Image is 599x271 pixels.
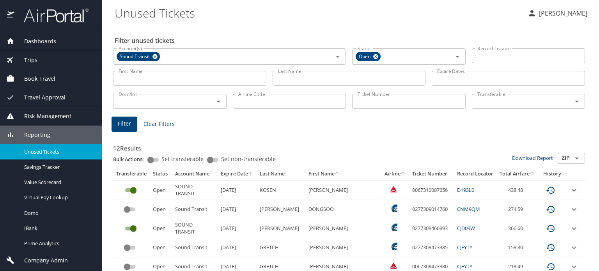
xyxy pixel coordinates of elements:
[14,131,50,139] span: Reporting
[213,96,224,107] button: Open
[150,200,172,219] td: Open
[172,238,218,257] td: Sound Transit
[140,117,178,131] button: Clear Filters
[571,153,582,164] button: Open
[218,167,257,181] th: Expire Date
[257,200,305,219] td: [PERSON_NAME]
[356,53,375,61] span: Open
[14,37,56,46] span: Dashboards
[305,181,381,200] td: [PERSON_NAME]
[14,93,66,102] span: Travel Approval
[24,225,93,232] span: IBank
[305,167,381,181] th: First Name
[335,172,340,177] button: sort
[332,51,343,62] button: Open
[569,186,579,195] button: expand row
[172,167,218,181] th: Account Name
[150,181,172,200] td: Open
[409,167,454,181] th: Ticket Number
[150,238,172,257] td: Open
[305,238,381,257] td: [PERSON_NAME]
[390,262,397,269] img: Delta Airlines
[113,156,150,163] p: Bulk Actions:
[24,209,93,217] span: Domo
[457,186,474,193] a: D193L0
[454,167,496,181] th: Record Locator
[390,204,397,212] img: Alaska Airlines
[257,181,305,200] td: KOSEN
[172,219,218,238] td: SOUND TRANSIT
[24,194,93,201] span: Virtual Pay Lookup
[116,170,147,177] div: Transferable
[14,112,71,120] span: Risk Management
[218,219,257,238] td: [DATE]
[496,200,538,219] td: 274.59
[496,238,538,257] td: 158.30
[112,117,137,132] button: Filter
[24,163,93,171] span: Savings Tracker
[24,240,93,247] span: Prime Analytics
[496,167,538,181] th: Total Airfare
[538,167,566,181] th: History
[113,139,585,153] h3: 12 Results
[390,223,397,231] img: Alaska Airlines
[569,224,579,233] button: expand row
[257,238,305,257] td: GRETCH
[7,8,15,23] img: icon-airportal.png
[457,244,472,251] a: CJFYTY
[14,256,68,265] span: Company Admin
[390,185,397,193] img: Delta Airlines
[452,51,463,62] button: Open
[409,238,454,257] td: 0277308473385
[401,172,406,177] button: sort
[14,74,55,83] span: Book Travel
[172,181,218,200] td: SOUND TRANSIT
[218,238,257,257] td: [DATE]
[409,181,454,200] td: 0067310007656
[457,225,475,232] a: CJD09W
[409,200,454,219] td: 0277309014760
[218,181,257,200] td: [DATE]
[530,172,535,177] button: sort
[172,200,218,219] td: Sound Transit
[161,156,204,162] span: Set transferable
[115,1,521,25] h1: Unused Tickets
[571,96,582,107] button: Open
[257,219,305,238] td: [PERSON_NAME]
[117,52,160,61] div: Sound Transit
[144,119,175,129] span: Clear Filters
[305,219,381,238] td: [PERSON_NAME]
[150,219,172,238] td: Open
[221,156,276,162] span: Set non-transferable
[305,200,381,219] td: DONGSOO
[248,172,253,177] button: sort
[457,263,472,270] a: CJFYTY
[24,179,93,186] span: Value Scorecard
[150,167,172,181] th: Status
[117,53,154,61] span: Sound Transit
[257,167,305,181] th: Last Name
[569,205,579,214] button: expand row
[356,52,381,61] div: Open
[537,9,587,18] p: [PERSON_NAME]
[118,119,131,129] span: Filter
[14,56,37,64] span: Trips
[381,167,409,181] th: Airline
[569,243,579,252] button: expand row
[524,6,590,20] button: [PERSON_NAME]
[409,219,454,238] td: 0277308460893
[390,243,397,250] img: Alaska Airlines
[15,8,89,23] img: airportal-logo.png
[457,205,480,213] a: CNM9QM
[496,181,538,200] td: 438.48
[512,154,553,161] a: Download Report
[218,200,257,219] td: [DATE]
[496,219,538,238] td: 366.60
[115,34,587,47] h2: Filter unused tickets
[24,148,93,156] span: Unused Tickets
